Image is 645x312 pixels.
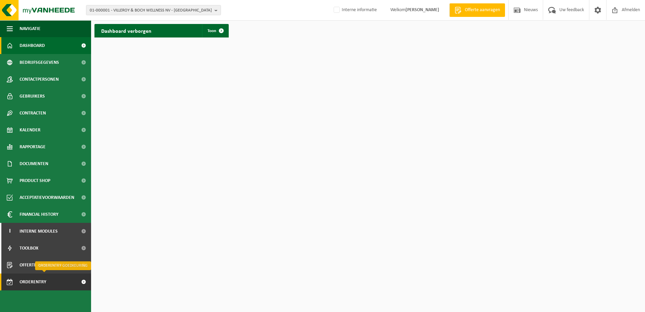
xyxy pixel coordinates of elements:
[20,155,48,172] span: Documenten
[7,223,13,240] span: I
[20,257,62,274] span: Offerte aanvragen
[20,274,76,290] span: Orderentry Goedkeuring
[86,5,221,15] button: 01-000001 - VILLEROY & BOCH WELLNESS NV - [GEOGRAPHIC_DATA]
[20,105,46,122] span: Contracten
[449,3,505,17] a: Offerte aanvragen
[94,24,158,37] h2: Dashboard verborgen
[90,5,212,16] span: 01-000001 - VILLEROY & BOCH WELLNESS NV - [GEOGRAPHIC_DATA]
[463,7,502,14] span: Offerte aanvragen
[20,138,46,155] span: Rapportage
[332,5,377,15] label: Interne informatie
[20,37,45,54] span: Dashboard
[405,7,439,12] strong: [PERSON_NAME]
[20,20,40,37] span: Navigatie
[20,71,59,88] span: Contactpersonen
[202,24,228,37] a: Toon
[20,240,38,257] span: Toolbox
[20,122,40,138] span: Kalender
[20,189,74,206] span: Acceptatievoorwaarden
[20,88,45,105] span: Gebruikers
[20,206,58,223] span: Financial History
[207,29,216,33] span: Toon
[20,54,59,71] span: Bedrijfsgegevens
[20,172,50,189] span: Product Shop
[20,223,58,240] span: Interne modules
